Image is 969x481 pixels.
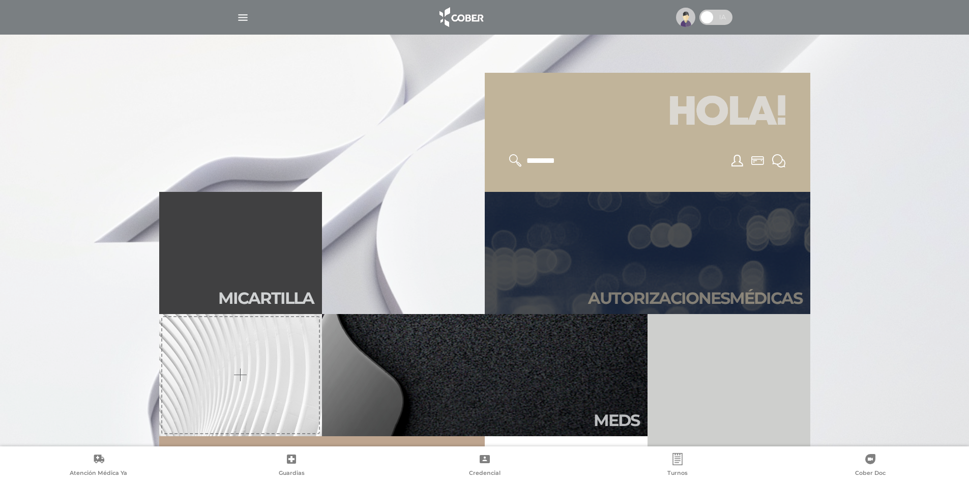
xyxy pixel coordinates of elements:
h2: Autori zaciones médicas [588,289,802,308]
img: Cober_menu-lines-white.svg [237,11,249,24]
a: Meds [322,314,648,436]
a: Atención Médica Ya [2,453,195,479]
img: profile-placeholder.svg [676,8,695,27]
h2: Mi car tilla [218,289,314,308]
span: Guardias [279,469,305,478]
h1: Hola! [497,85,798,142]
span: Credencial [469,469,501,478]
a: Turnos [581,453,774,479]
span: Atención Médica Ya [70,469,127,478]
a: Credencial [388,453,581,479]
a: Micartilla [159,192,322,314]
span: Cober Doc [855,469,886,478]
a: Autorizacionesmédicas [485,192,810,314]
a: Cober Doc [774,453,967,479]
a: Guardias [195,453,388,479]
span: Turnos [667,469,688,478]
h2: Meds [594,411,639,430]
img: logo_cober_home-white.png [434,5,487,30]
